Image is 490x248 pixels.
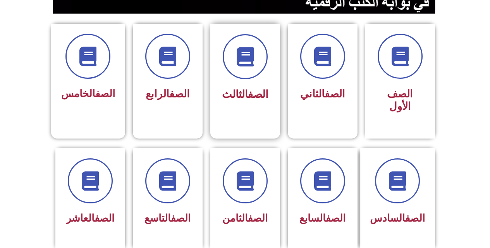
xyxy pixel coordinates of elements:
[325,88,345,100] a: الصف
[300,88,345,100] span: الثاني
[405,212,425,224] a: الصف
[95,212,114,224] a: الصف
[222,88,268,101] span: الثالث
[61,88,115,99] span: الخامس
[370,212,425,224] span: السادس
[387,88,413,113] span: الصف الأول
[144,212,191,224] span: التاسع
[66,212,114,224] span: العاشر
[248,212,268,224] a: الصف
[146,88,190,100] span: الرابع
[171,212,191,224] a: الصف
[299,212,346,224] span: السابع
[169,88,190,100] a: الصف
[326,212,346,224] a: الصف
[248,88,268,101] a: الصف
[222,212,268,224] span: الثامن
[95,88,115,99] a: الصف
